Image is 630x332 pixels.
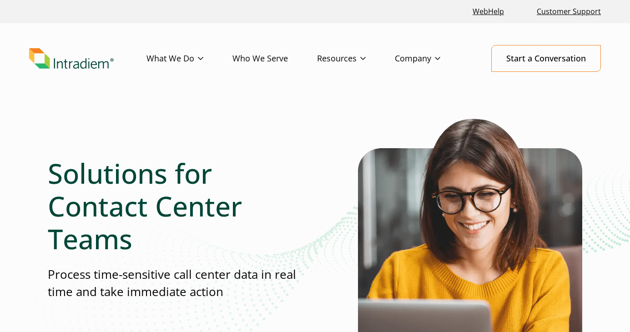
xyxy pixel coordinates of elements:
[29,48,146,69] a: Link to homepage of Intradiem
[533,2,605,21] a: Customer Support
[491,45,601,72] a: Start a Conversation
[29,48,114,69] img: Intradiem
[48,157,302,255] h1: Solutions for Contact Center Teams
[146,45,232,72] a: What We Do
[395,45,469,72] a: Company
[317,45,395,72] a: Resources
[48,266,302,300] p: Process time-sensitive call center data in real time and take immediate action
[232,45,317,72] a: Who We Serve
[469,2,508,21] a: Link opens in a new window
